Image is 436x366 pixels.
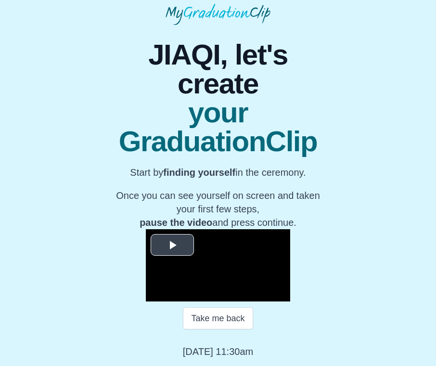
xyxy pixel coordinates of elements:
button: Take me back [183,307,253,329]
span: JIAQI, let's create [109,40,327,98]
p: Start by in the ceremony. [109,166,327,179]
b: pause the video [140,217,212,228]
div: Video Player [146,229,290,301]
p: Once you can see yourself on screen and taken your first few steps, and press continue. [109,189,327,229]
span: your GraduationClip [109,98,327,156]
p: [DATE] 11:30am [183,345,253,358]
b: finding yourself [163,167,235,178]
button: Play Video [151,234,194,256]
